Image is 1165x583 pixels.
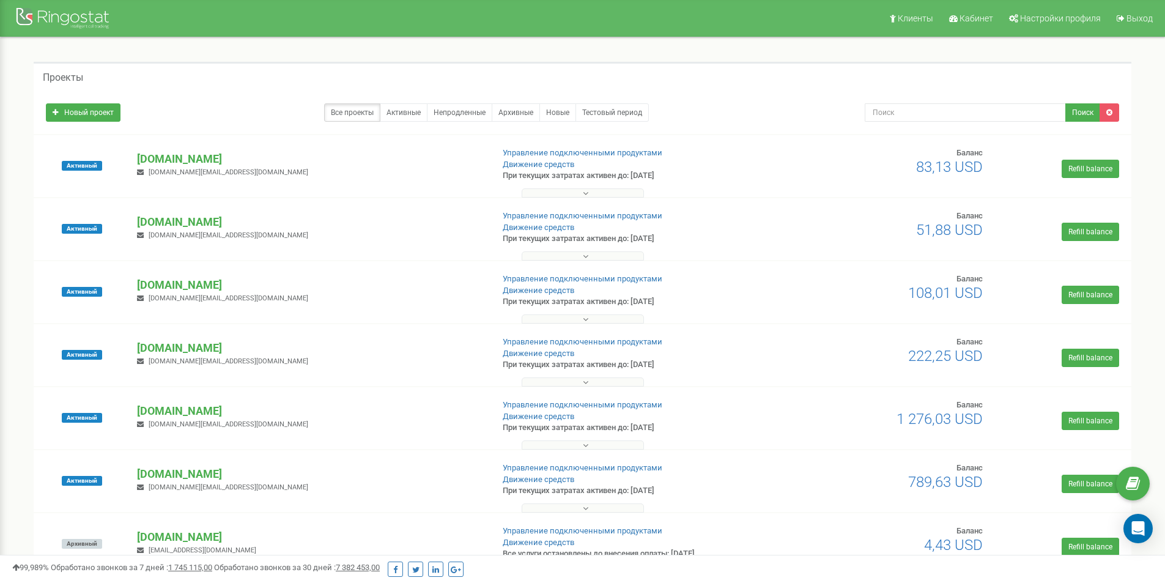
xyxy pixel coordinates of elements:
span: Клиенты [898,13,933,23]
a: Управление подключенными продуктами [503,274,662,283]
span: Активный [62,224,102,234]
span: Настройки профиля [1020,13,1101,23]
span: 108,01 USD [908,284,983,302]
a: Управление подключенными продуктами [503,400,662,409]
a: Refill balance [1062,538,1119,556]
span: Баланс [956,148,983,157]
span: [DOMAIN_NAME][EMAIL_ADDRESS][DOMAIN_NAME] [149,168,308,176]
a: Новые [539,103,576,122]
a: Движение средств [503,412,574,421]
p: При текущих затратах активен до: [DATE] [503,422,757,434]
span: Активный [62,476,102,486]
a: Движение средств [503,160,574,169]
a: Refill balance [1062,223,1119,241]
a: Refill balance [1062,160,1119,178]
span: Баланс [956,211,983,220]
h5: Проекты [43,72,83,83]
span: 1 276,03 USD [897,410,983,428]
span: Обработано звонков за 7 дней : [51,563,212,572]
img: Ringostat Logo [15,5,113,34]
a: Refill balance [1062,349,1119,367]
a: Движение средств [503,538,574,547]
span: Баланс [956,274,983,283]
a: Управление подключенными продуктами [503,148,662,157]
a: Движение средств [503,349,574,358]
input: Поиск [865,103,1066,122]
p: При текущих затратах активен до: [DATE] [503,233,757,245]
span: Активный [62,287,102,297]
p: [DOMAIN_NAME] [137,214,483,230]
a: Непродленные [427,103,492,122]
span: Выход [1126,13,1153,23]
a: Движение средств [503,223,574,232]
a: Движение средств [503,286,574,295]
span: Обработано звонков за 30 дней : [214,563,380,572]
a: Тестовый период [575,103,649,122]
span: Архивный [62,539,102,549]
p: [DOMAIN_NAME] [137,340,483,356]
p: При текущих затратах активен до: [DATE] [503,296,757,308]
span: Баланс [956,337,983,346]
span: 99,989% [12,563,49,572]
a: Управление подключенными продуктами [503,211,662,220]
a: Новый проект [46,103,120,122]
span: Баланс [956,526,983,535]
a: Управление подключенными продуктами [503,526,662,535]
a: Управление подключенными продуктами [503,337,662,346]
span: Активный [62,161,102,171]
span: [DOMAIN_NAME][EMAIL_ADDRESS][DOMAIN_NAME] [149,231,308,239]
p: При текущих затратах активен до: [DATE] [503,170,757,182]
p: Все услуги остановлены до внесения оплаты: [DATE] [503,548,757,560]
span: Кабинет [960,13,993,23]
u: 7 382 453,00 [336,563,380,572]
span: [DOMAIN_NAME][EMAIL_ADDRESS][DOMAIN_NAME] [149,357,308,365]
span: 83,13 USD [916,158,983,176]
p: [DOMAIN_NAME] [137,151,483,167]
span: 222,25 USD [908,347,983,365]
span: Баланс [956,463,983,472]
a: Управление подключенными продуктами [503,463,662,472]
span: 4,43 USD [924,537,983,554]
p: [DOMAIN_NAME] [137,466,483,482]
p: [DOMAIN_NAME] [137,277,483,293]
a: Все проекты [324,103,380,122]
u: 1 745 115,00 [168,563,212,572]
span: 789,63 USD [908,473,983,491]
a: Refill balance [1062,475,1119,493]
span: 51,88 USD [916,221,983,239]
span: [DOMAIN_NAME][EMAIL_ADDRESS][DOMAIN_NAME] [149,483,308,491]
p: [DOMAIN_NAME] [137,529,483,545]
a: Архивные [492,103,540,122]
a: Refill balance [1062,286,1119,304]
span: [EMAIL_ADDRESS][DOMAIN_NAME] [149,546,256,554]
span: Баланс [956,400,983,409]
p: При текущих затратах активен до: [DATE] [503,485,757,497]
span: [DOMAIN_NAME][EMAIL_ADDRESS][DOMAIN_NAME] [149,420,308,428]
span: Активный [62,413,102,423]
button: Поиск [1065,103,1100,122]
p: [DOMAIN_NAME] [137,403,483,419]
a: Refill balance [1062,412,1119,430]
span: Активный [62,350,102,360]
a: Движение средств [503,475,574,484]
a: Активные [380,103,427,122]
span: [DOMAIN_NAME][EMAIL_ADDRESS][DOMAIN_NAME] [149,294,308,302]
p: При текущих затратах активен до: [DATE] [503,359,757,371]
div: Open Intercom Messenger [1123,514,1153,543]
